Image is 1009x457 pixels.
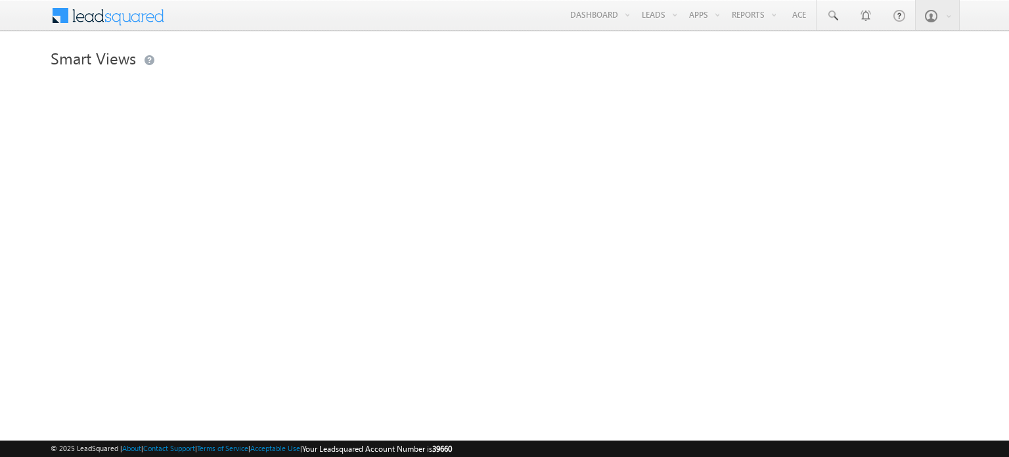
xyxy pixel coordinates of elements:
[51,47,136,68] span: Smart Views
[432,444,452,454] span: 39660
[143,444,195,452] a: Contact Support
[122,444,141,452] a: About
[51,443,452,455] span: © 2025 LeadSquared | | | | |
[250,444,300,452] a: Acceptable Use
[197,444,248,452] a: Terms of Service
[302,444,452,454] span: Your Leadsquared Account Number is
